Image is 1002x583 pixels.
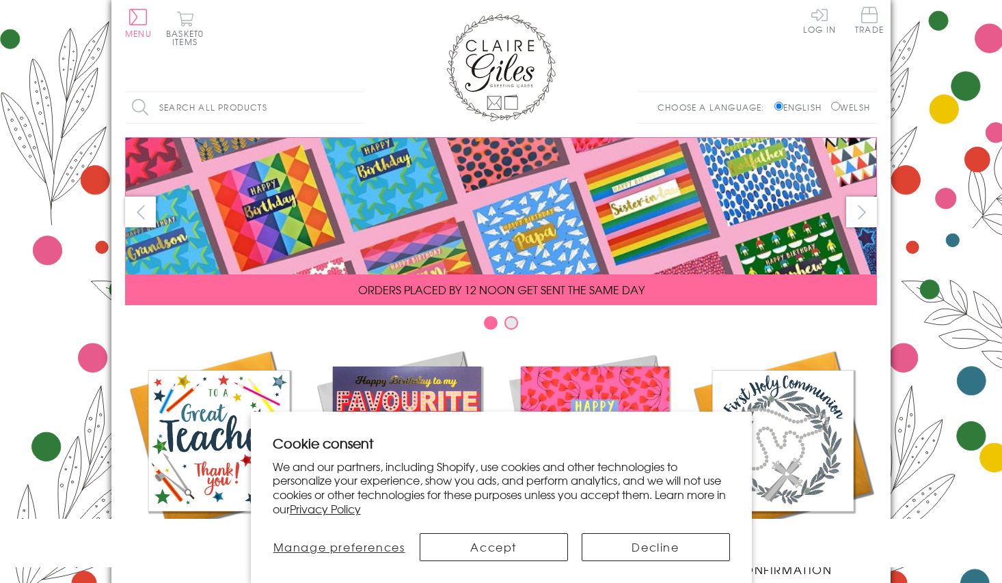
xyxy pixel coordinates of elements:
input: Search all products [125,92,364,123]
span: Menu [125,27,152,40]
span: Manage preferences [273,539,405,555]
p: We and our partners, including Shopify, use cookies and other technologies to personalize your ex... [273,459,730,516]
button: Manage preferences [272,533,405,561]
span: Trade [855,7,884,33]
a: Log In [803,7,836,33]
button: Carousel Page 2 [504,316,518,330]
a: Birthdays [501,347,689,561]
a: Privacy Policy [290,500,361,517]
label: Welsh [831,101,870,113]
label: English [774,101,828,113]
button: Basket0 items [166,11,204,46]
input: Welsh [831,102,840,111]
button: Accept [420,533,568,561]
button: Carousel Page 1 (Current Slide) [484,316,498,330]
h2: Cookie consent [273,433,730,453]
button: Menu [125,9,152,38]
a: New Releases [313,347,501,561]
a: Communion and Confirmation [689,347,877,578]
input: English [774,102,783,111]
p: Choose a language: [658,101,772,113]
div: Carousel Pagination [125,315,877,337]
img: Claire Giles Greetings Cards [446,14,556,122]
button: prev [125,197,156,227]
input: Search [351,92,364,123]
span: 0 items [172,27,204,48]
button: next [846,197,877,227]
a: Academic [125,347,313,561]
span: ORDERS PLACED BY 12 NOON GET SENT THE SAME DAY [358,281,645,298]
button: Decline [582,533,730,561]
a: Trade [855,7,884,36]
